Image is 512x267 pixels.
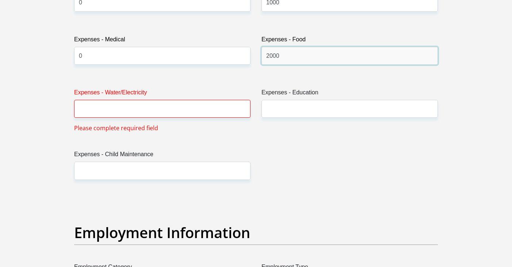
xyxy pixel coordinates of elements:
[74,100,251,118] input: Expenses - Water/Electricity
[261,35,438,47] label: Expenses - Food
[261,100,438,118] input: Expenses - Education
[74,162,251,180] input: Expenses - Child Maintenance
[74,124,158,132] span: Please complete required field
[74,35,251,47] label: Expenses - Medical
[74,224,438,241] h2: Employment Information
[74,88,251,100] label: Expenses - Water/Electricity
[74,47,251,65] input: Expenses - Medical
[261,47,438,65] input: Expenses - Food
[261,88,438,100] label: Expenses - Education
[74,150,251,162] label: Expenses - Child Maintenance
